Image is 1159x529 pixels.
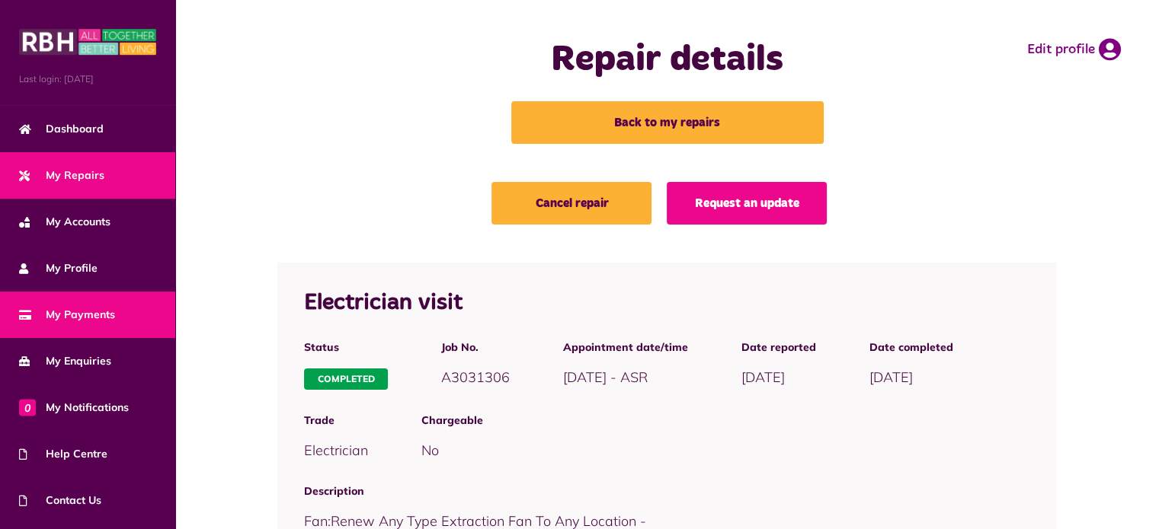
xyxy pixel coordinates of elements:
[421,441,439,459] span: No
[19,353,111,369] span: My Enquiries
[304,413,368,429] span: Trade
[19,27,156,57] img: MyRBH
[441,368,510,386] span: A3031306
[304,441,368,459] span: Electrician
[437,38,898,82] h1: Repair details
[563,339,688,355] span: Appointment date/time
[19,214,110,230] span: My Accounts
[19,446,107,462] span: Help Centre
[19,492,101,508] span: Contact Us
[869,339,953,355] span: Date completed
[304,339,388,355] span: Status
[19,307,115,323] span: My Payments
[511,101,824,144] a: Back to my repairs
[19,121,104,137] span: Dashboard
[741,368,785,386] span: [DATE]
[19,260,98,276] span: My Profile
[19,72,156,86] span: Last login: [DATE]
[304,292,463,314] span: Electrician visit
[563,368,648,386] span: [DATE] - ASR
[667,182,827,225] a: Request an update
[491,182,652,225] a: Cancel repair
[304,368,388,390] span: Completed
[741,339,816,355] span: Date reported
[1027,38,1121,61] a: Edit profile
[304,483,1029,499] span: Description
[19,400,129,416] span: My Notifications
[421,413,1029,429] span: Chargeable
[441,339,510,355] span: Job No.
[19,167,104,183] span: My Repairs
[869,368,913,386] span: [DATE]
[19,399,36,416] span: 0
